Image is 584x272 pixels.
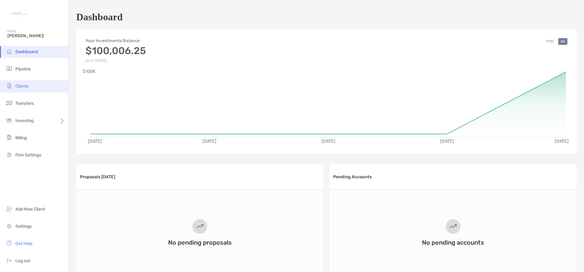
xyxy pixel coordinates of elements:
[555,139,569,144] text: [DATE]
[15,135,27,140] span: Billing
[76,11,123,23] h1: Dashboard
[322,139,335,144] text: [DATE]
[333,174,372,179] h3: Pending Accounts
[15,207,45,212] span: Add New Client
[544,38,556,45] button: YTD
[6,48,13,55] img: dashboard icon
[6,65,13,72] img: pipeline icon
[15,224,32,229] span: Settings
[6,116,13,124] img: investing icon
[203,139,216,144] text: [DATE]
[83,69,96,74] text: $100K
[7,2,30,25] img: Zoe Logo
[88,139,102,144] text: [DATE]
[558,38,567,45] button: All
[6,82,13,89] img: clients icon
[422,239,484,246] h3: No pending accounts
[6,257,13,264] img: logout icon
[85,38,146,43] h4: Your Investments Balance
[85,45,146,57] h3: $100,006.25
[15,118,34,123] span: Investing
[15,152,41,158] span: Firm Settings
[15,84,29,89] span: Clients
[7,33,65,38] span: [PERSON_NAME]!
[15,49,38,54] span: Dashboard
[15,258,30,263] span: Log out
[440,139,454,144] text: [DATE]
[6,222,13,230] img: settings icon
[6,134,13,141] img: billing icon
[15,101,34,106] span: Transfers
[6,151,13,158] img: firm-settings icon
[15,241,32,246] span: Get Help
[80,174,115,179] h3: Proposals [DATE]
[15,66,31,72] span: Pipeline
[6,239,13,247] img: get-help icon
[85,58,146,63] p: As of [DATE]
[6,205,13,212] img: add_new_client icon
[168,239,232,246] h3: No pending proposals
[6,99,13,107] img: transfers icon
